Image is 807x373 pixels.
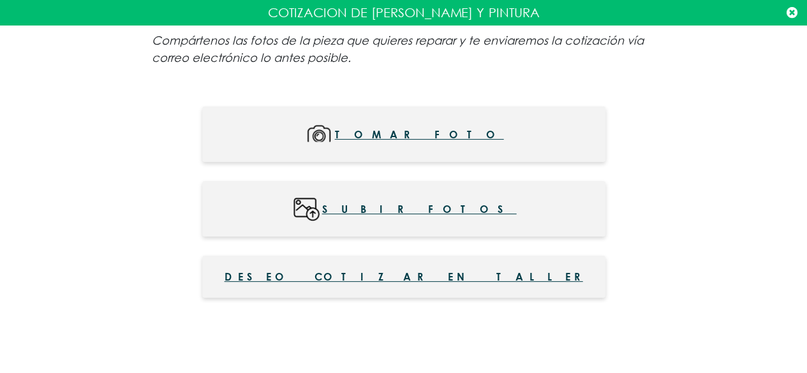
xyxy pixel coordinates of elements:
[152,32,656,66] p: Compártenos las fotos de la pieza que quieres reparar y te enviaremos la cotización vía correo el...
[10,3,797,22] p: COTIZACION DE [PERSON_NAME] Y PINTURA
[202,181,605,237] button: Subir fotos
[304,120,335,149] img: mMoqUg+Y6aUS6LnDlxD7Bo0MZxWs6HFM5cnHM4Qtg4Rn
[322,194,517,223] span: Subir fotos
[202,106,605,162] button: Tomar foto
[335,120,504,149] span: Tomar foto
[225,269,583,284] span: Deseo cotizar en taller
[202,256,605,298] button: Deseo cotizar en taller
[291,194,322,223] img: wWc3mI9nliSrAAAAABJRU5ErkJggg==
